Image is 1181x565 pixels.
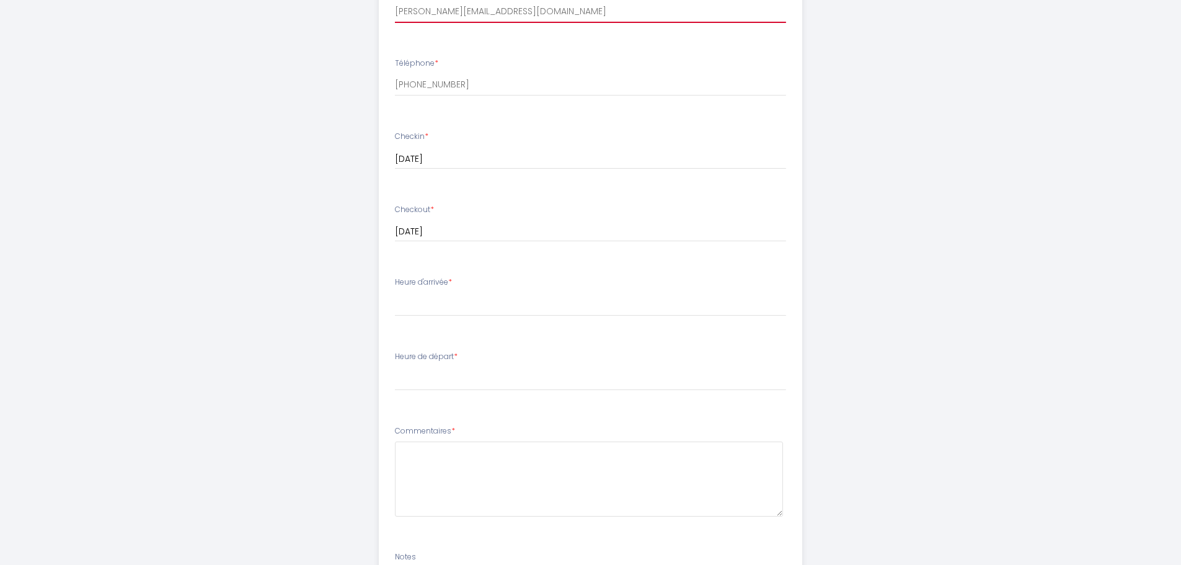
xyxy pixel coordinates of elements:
label: Téléphone [395,58,438,69]
label: Checkin [395,131,428,143]
label: Commentaires [395,425,455,437]
label: Notes [395,551,416,563]
label: Heure de départ [395,351,458,363]
label: Checkout [395,204,434,216]
label: Heure d'arrivée [395,277,452,288]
